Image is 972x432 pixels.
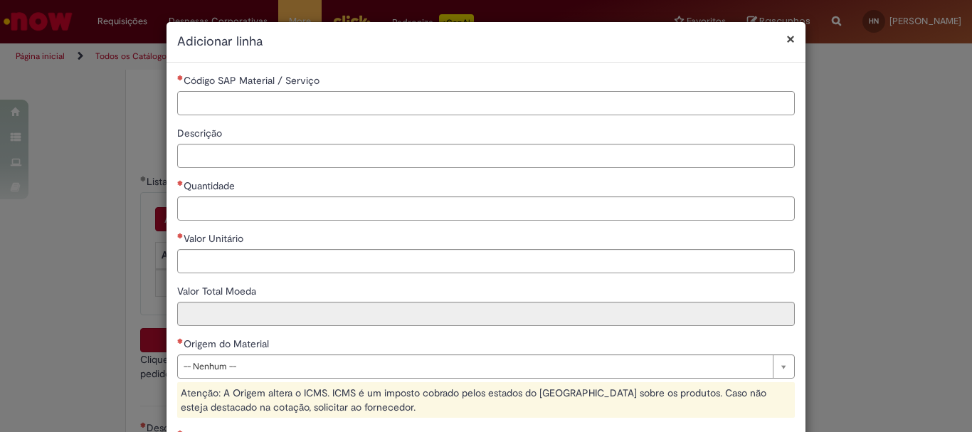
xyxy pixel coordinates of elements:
span: Descrição [177,127,225,139]
span: Origem do Material [184,337,272,350]
span: Necessários [177,75,184,80]
input: Valor Total Moeda [177,302,795,326]
span: Código SAP Material / Serviço [184,74,322,87]
span: Valor Unitário [184,232,246,245]
input: Descrição [177,144,795,168]
h2: Adicionar linha [177,33,795,51]
span: Necessários [177,338,184,344]
span: Quantidade [184,179,238,192]
input: Valor Unitário [177,249,795,273]
input: Quantidade [177,196,795,221]
span: Necessários [177,233,184,238]
button: Fechar modal [786,31,795,46]
span: -- Nenhum -- [184,355,766,378]
span: Necessários [177,180,184,186]
input: Código SAP Material / Serviço [177,91,795,115]
div: Atenção: A Origem altera o ICMS. ICMS é um imposto cobrado pelos estados do [GEOGRAPHIC_DATA] sob... [177,382,795,418]
span: Somente leitura - Valor Total Moeda [177,285,259,297]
